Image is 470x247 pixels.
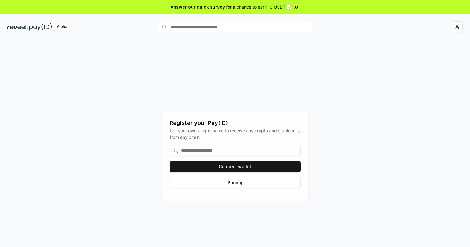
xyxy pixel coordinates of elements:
img: reveel_dark [7,23,28,31]
div: Register your Pay(ID) [170,119,301,127]
img: pay_id [29,23,52,31]
button: Connect wallet [170,161,301,172]
span: for a chance to earn 10 USDT 📝 [226,4,292,10]
button: Pricing [170,177,301,188]
div: Alpha [53,23,71,31]
span: Answer our quick survey [171,4,225,10]
div: Get your own unique name to receive any crypto and stablecoin, from any chain [170,127,301,140]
